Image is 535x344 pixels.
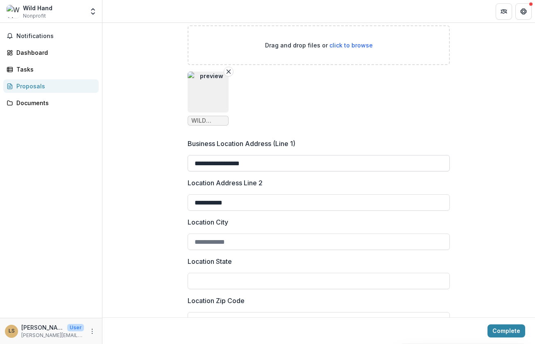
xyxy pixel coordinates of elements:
img: preview [188,72,229,112]
span: Notifications [16,33,95,40]
p: Business Location Address (Line 1) [188,139,295,148]
div: Proposals [16,82,92,90]
p: Location Address Line 2 [188,178,263,188]
p: User [67,324,84,331]
span: click to browse [329,42,373,49]
button: More [87,326,97,336]
p: Location Zip Code [188,296,245,306]
p: Location State [188,256,232,266]
div: Remove FilepreviewWILD HAND.jpg [188,72,229,126]
a: Proposals [3,79,99,93]
p: Drag and drop files or [265,41,373,49]
img: Wild Hand [7,5,20,18]
div: Dashboard [16,48,92,57]
div: Tasks [16,65,92,74]
div: Wild Hand [23,4,52,12]
p: [PERSON_NAME] [21,323,64,332]
a: Documents [3,96,99,110]
a: Tasks [3,63,99,76]
button: Get Help [515,3,532,20]
span: Nonprofit [23,12,46,20]
span: WILD HAND.jpg [191,117,225,124]
p: Location City [188,217,228,227]
div: Liz Sytsma [9,328,15,334]
p: [PERSON_NAME][EMAIL_ADDRESS][DOMAIN_NAME] [21,332,84,339]
button: Complete [487,324,525,337]
button: Open entity switcher [87,3,99,20]
div: Documents [16,99,92,107]
a: Dashboard [3,46,99,59]
button: Partners [496,3,512,20]
button: Remove File [224,67,233,76]
button: Notifications [3,29,99,43]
